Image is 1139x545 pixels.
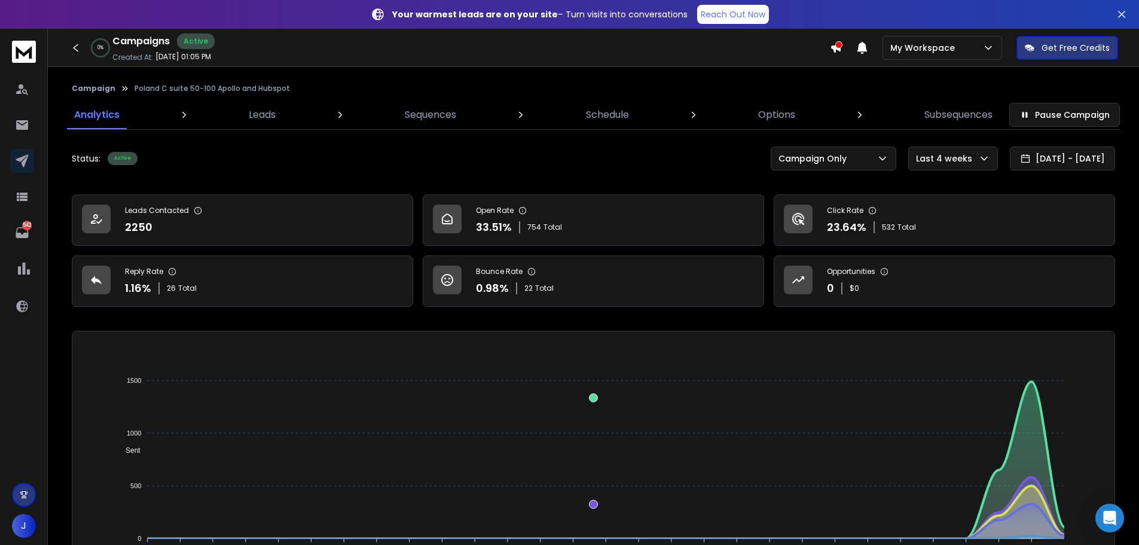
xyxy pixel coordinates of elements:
[423,255,764,307] a: Bounce Rate0.98%22Total
[74,108,120,122] p: Analytics
[476,280,509,297] p: 0.98 %
[12,41,36,63] img: logo
[916,153,977,165] p: Last 4 weeks
[22,221,32,230] p: 542
[897,223,916,232] span: Total
[697,5,769,24] a: Reach Out Now
[242,101,283,129] a: Leads
[398,101,463,129] a: Sequences
[535,284,554,293] span: Total
[586,108,629,122] p: Schedule
[12,514,36,538] button: J
[117,446,141,455] span: Sent
[155,52,211,62] p: [DATE] 01:05 PM
[125,267,163,276] p: Reply Rate
[127,430,141,437] tspan: 1000
[125,206,189,215] p: Leads Contacted
[579,101,636,129] a: Schedule
[774,194,1115,246] a: Click Rate23.64%532Total
[138,535,141,542] tspan: 0
[524,284,533,293] span: 22
[405,108,456,122] p: Sequences
[72,255,413,307] a: Reply Rate1.16%26Total
[527,223,541,232] span: 754
[125,280,151,297] p: 1.16 %
[130,482,141,489] tspan: 500
[67,101,127,129] a: Analytics
[476,219,512,236] p: 33.51 %
[882,223,895,232] span: 532
[97,44,103,51] p: 0 %
[108,152,138,165] div: Active
[112,53,153,62] p: Created At:
[751,101,802,129] a: Options
[125,219,152,236] p: 2250
[10,221,34,245] a: 542
[476,267,523,276] p: Bounce Rate
[543,223,562,232] span: Total
[476,206,514,215] p: Open Rate
[827,206,863,215] p: Click Rate
[827,280,834,297] p: 0
[890,42,960,54] p: My Workspace
[774,255,1115,307] a: Opportunities0$0
[167,284,176,293] span: 26
[112,34,170,48] h1: Campaigns
[72,194,413,246] a: Leads Contacted2250
[827,219,866,236] p: 23.64 %
[850,284,859,293] p: $ 0
[701,8,765,20] p: Reach Out Now
[1016,36,1118,60] button: Get Free Credits
[778,153,851,165] p: Campaign Only
[924,108,993,122] p: Subsequences
[249,108,276,122] p: Leads
[423,194,764,246] a: Open Rate33.51%754Total
[392,8,688,20] p: – Turn visits into conversations
[392,8,558,20] strong: Your warmest leads are on your site
[72,153,100,165] p: Status:
[1010,147,1115,170] button: [DATE] - [DATE]
[72,84,115,93] button: Campaign
[178,284,197,293] span: Total
[1095,504,1124,532] div: Open Intercom Messenger
[135,84,290,93] p: Poland C suite 50-100 Apollo and Hubspot
[1009,103,1120,127] button: Pause Campaign
[758,108,795,122] p: Options
[1042,42,1110,54] p: Get Free Credits
[177,34,215,49] div: Active
[127,377,141,384] tspan: 1500
[917,101,1000,129] a: Subsequences
[827,267,875,276] p: Opportunities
